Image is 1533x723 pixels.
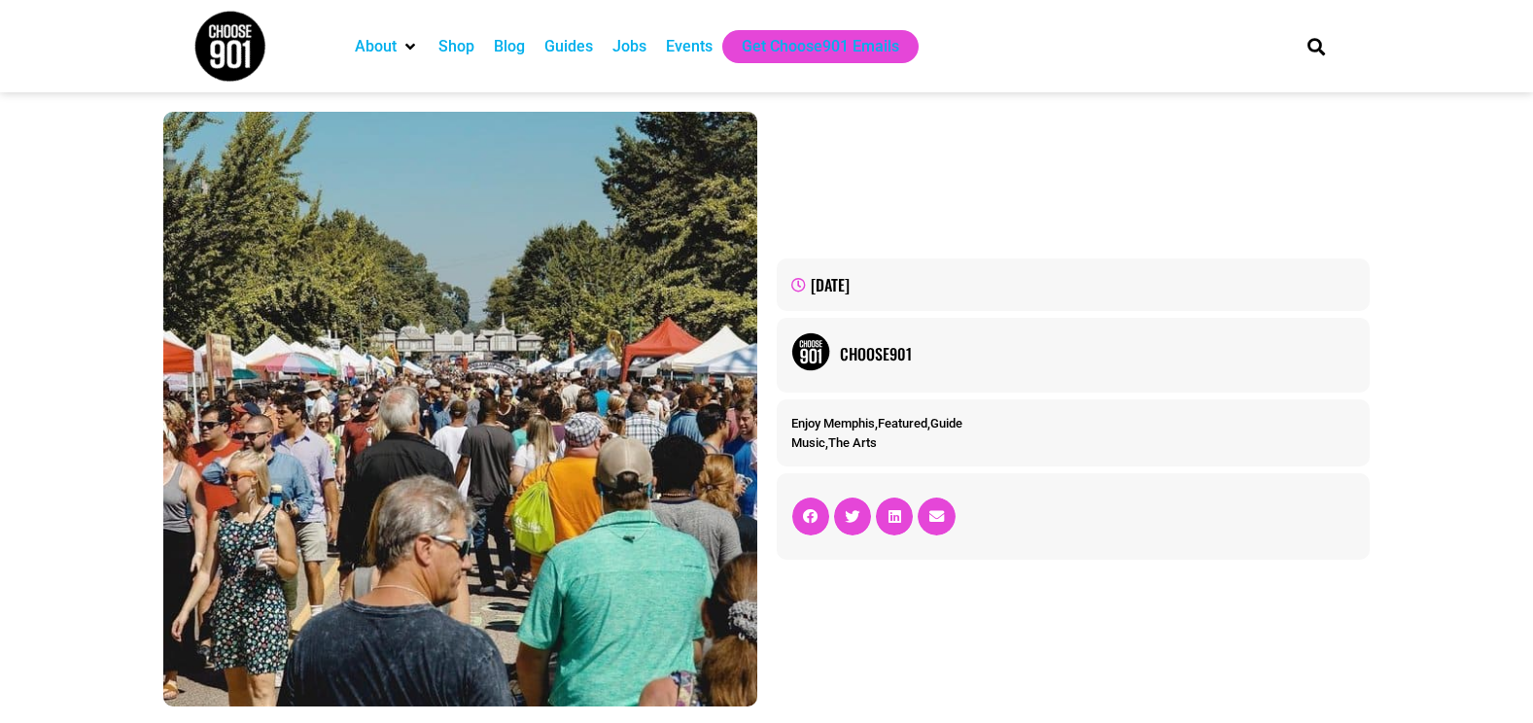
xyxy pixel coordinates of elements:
a: Guide [930,416,962,430]
div: Share on facebook [792,498,829,534]
a: About [355,35,397,58]
div: Search [1300,30,1332,62]
a: Get Choose901 Emails [742,35,899,58]
a: Choose901 [840,342,1356,365]
time: [DATE] [811,273,850,296]
a: Guides [544,35,593,58]
nav: Main nav [345,30,1274,63]
a: Shop [438,35,474,58]
a: Enjoy Memphis [791,416,875,430]
img: Picture of Choose901 [791,332,830,371]
div: About [345,30,429,63]
a: The Arts [828,435,877,450]
a: Featured [878,416,927,430]
span: , , [791,416,962,430]
div: Share on twitter [834,498,871,534]
a: Jobs [612,35,646,58]
div: Share on linkedin [876,498,913,534]
span: , [791,435,877,450]
a: Blog [494,35,525,58]
div: Share on email [918,498,955,534]
a: Music [791,435,825,450]
a: Events [666,35,713,58]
